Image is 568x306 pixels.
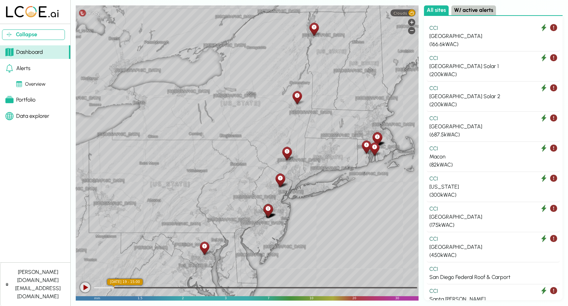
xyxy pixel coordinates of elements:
div: local time [107,279,143,285]
div: [GEOGRAPHIC_DATA] Solar 1 [429,62,557,70]
div: ( 200 kWAC) [429,70,557,79]
div: Zoom in [408,19,415,26]
button: CCI [GEOGRAPHIC_DATA] (450kWAC) [427,232,560,262]
button: CCI [GEOGRAPHIC_DATA] (687.5kWAC) [427,112,560,142]
div: CCI [429,235,557,243]
button: Collapse [2,29,65,40]
div: Burlington Vermont [308,21,320,37]
div: ( 300 kWAC) [429,191,557,199]
div: CCI [429,205,557,213]
div: CCI [429,24,557,32]
button: CCI San Diego Federal Roof & Carport [427,262,560,284]
div: ( 166.6 kWAC) [429,40,557,48]
div: Macon [429,153,557,161]
div: New York Main Auction Building [281,146,293,161]
div: [GEOGRAPHIC_DATA] Solar 2 [429,92,557,101]
div: [GEOGRAPHIC_DATA] [429,123,557,131]
div: CCI [429,175,557,183]
div: CCI [429,114,557,123]
button: CCI [GEOGRAPHIC_DATA] Solar 2 (200kWAC) [427,82,560,112]
div: Santa [PERSON_NAME] [429,295,557,303]
div: Alerts [5,64,30,72]
div: [GEOGRAPHIC_DATA] [429,243,557,251]
div: ( 200 kWAC) [429,101,557,109]
div: Baltimore Solar Parking Canopy [198,240,210,256]
div: CCI [429,54,557,62]
div: CCI [429,265,557,273]
div: Overview [16,81,46,88]
div: Data explorer [5,112,49,120]
button: W/ active alerts [451,5,496,15]
div: ( 82 kWAC) [429,161,557,169]
div: [DATE] 19 - 15:00 [107,279,143,285]
div: [GEOGRAPHIC_DATA] [429,213,557,221]
button: CCI [US_STATE] (300kWAC) [427,172,560,202]
div: Portfolio [5,96,35,104]
div: CCI [429,84,557,92]
span: Clouds [394,11,407,15]
div: CCI [429,145,557,153]
div: Dashboard [5,48,43,56]
div: New England Solar West 3 [371,131,383,146]
div: ( 450 kWAC) [429,251,557,259]
button: CCI [GEOGRAPHIC_DATA] Solar 1 (200kWAC) [427,51,560,82]
div: New Jersey Old Auction Canopy [262,203,274,218]
div: [GEOGRAPHIC_DATA] [429,32,557,40]
div: [PERSON_NAME][DOMAIN_NAME][EMAIL_ADDRESS][DOMAIN_NAME] [11,268,65,301]
button: CCI [GEOGRAPHIC_DATA] (175kWAC) [427,202,560,232]
div: Zoom out [408,27,415,34]
div: Select site list category [424,5,563,16]
div: West Warwick [360,139,372,154]
div: Albany [291,90,303,105]
button: CCI [GEOGRAPHIC_DATA] (166.6kWAC) [427,21,560,51]
div: ( 175 kWAC) [429,221,557,229]
div: [US_STATE] [429,183,557,191]
button: All sites [424,5,449,15]
div: ( 687.5 kWAC) [429,131,557,139]
div: San Diego Federal Roof & Carport [429,273,557,281]
button: CCI Macon (82kWAC) [427,142,560,172]
div: CCI [429,287,557,295]
div: Portsmouth [369,141,380,156]
div: NY Metro Skyline Recon Shop [274,172,286,188]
